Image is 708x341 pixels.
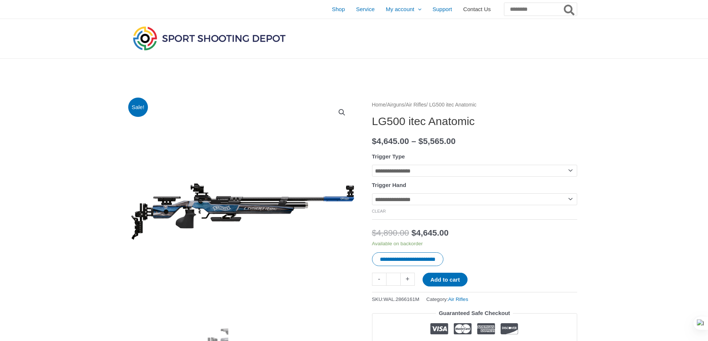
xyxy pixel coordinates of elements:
bdi: 4,890.00 [372,228,409,237]
span: $ [372,228,377,237]
a: Airguns [387,102,404,108]
bdi: 4,645.00 [372,137,409,146]
a: Home [372,102,386,108]
p: Available on backorder [372,240,577,247]
legend: Guaranteed Safe Checkout [436,308,513,318]
h1: LG500 itec Anatomic [372,115,577,128]
a: Air Rifles [406,102,426,108]
nav: Breadcrumb [372,100,577,110]
button: Add to cart [423,273,468,286]
button: Search [562,3,577,16]
input: Product quantity [386,273,401,286]
span: WAL.2866161M [384,296,419,302]
span: SKU: [372,295,420,304]
img: Sport Shooting Depot [131,24,287,52]
a: View full-screen image gallery [335,106,349,119]
span: Sale! [128,98,148,117]
span: $ [372,137,377,146]
span: – [411,137,416,146]
a: Air Rifles [448,296,468,302]
span: Category: [426,295,468,304]
a: Clear options [372,209,386,213]
a: + [401,273,415,286]
a: - [372,273,386,286]
label: Trigger Hand [372,182,407,188]
span: $ [418,137,423,146]
span: $ [411,228,416,237]
bdi: 5,565.00 [418,137,456,146]
label: Trigger Type [372,153,405,160]
bdi: 4,645.00 [411,228,449,237]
